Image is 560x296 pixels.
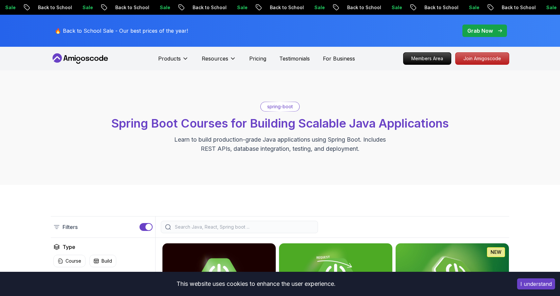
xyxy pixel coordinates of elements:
h2: Type [63,243,75,251]
p: Sale [426,4,447,11]
p: Sale [271,4,292,11]
p: NEW [491,249,501,255]
p: Members Area [403,53,451,64]
input: Search Java, React, Spring boot ... [174,224,314,230]
p: Back to School [72,4,117,11]
a: Members Area [403,52,451,65]
p: Sale [503,4,524,11]
p: Build [102,258,112,264]
p: Grab Now [467,27,493,35]
p: spring-boot [267,103,293,110]
p: Course [65,258,81,264]
p: Sale [117,4,138,11]
p: Back to School [459,4,503,11]
p: 🔥 Back to School Sale - Our best prices of the year! [55,27,188,35]
button: Accept cookies [517,278,555,289]
a: Join Amigoscode [455,52,509,65]
a: Testimonials [279,55,310,62]
a: For Business [323,55,355,62]
p: Back to School [382,4,426,11]
span: Spring Boot Courses for Building Scalable Java Applications [111,116,449,131]
p: Filters [63,223,78,231]
button: Resources [202,55,236,68]
button: Build [89,255,116,267]
button: Products [158,55,189,68]
p: Resources [202,55,228,62]
a: Pricing [249,55,266,62]
p: Sale [349,4,370,11]
p: Sale [40,4,61,11]
p: Back to School [227,4,271,11]
p: Sale [194,4,215,11]
button: Course [53,255,85,267]
p: Join Amigoscode [456,53,509,64]
p: Back to School [150,4,194,11]
p: Back to School [304,4,349,11]
p: Products [158,55,181,62]
div: This website uses cookies to enhance the user experience. [5,277,507,291]
p: Learn to build production-grade Java applications using Spring Boot. Includes REST APIs, database... [170,135,390,153]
